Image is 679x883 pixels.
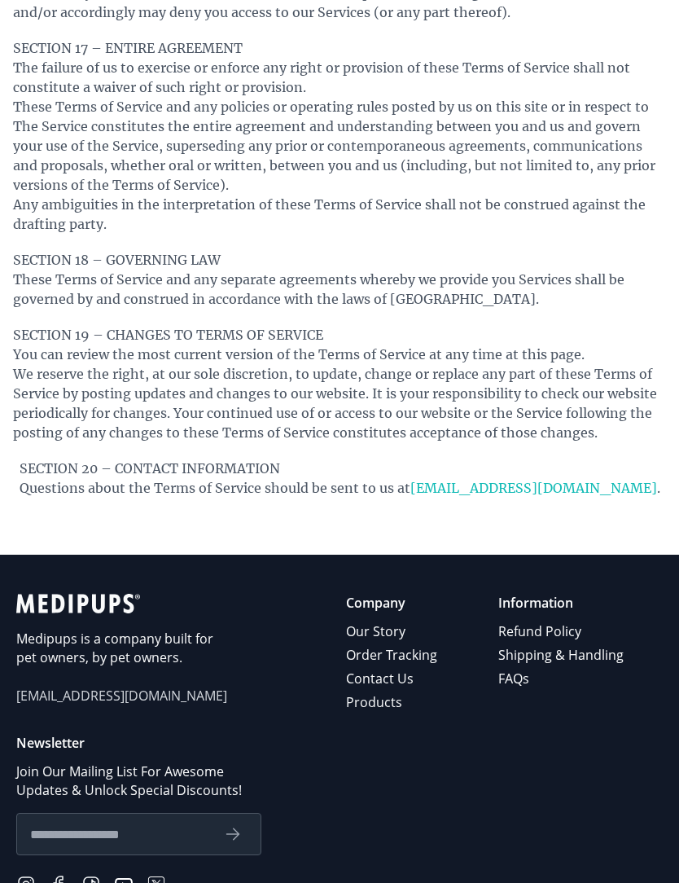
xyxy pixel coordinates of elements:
p: Newsletter [16,734,663,753]
a: [EMAIL_ADDRESS][DOMAIN_NAME] [410,480,657,496]
p: Medipups is a company built for pet owners, by pet owners. [16,630,228,667]
p: Company [346,594,440,613]
p: Information [498,594,626,613]
p: SECTION 20 – CONTACT INFORMATION Questions about the Terms of Service should be sent to us at . [20,459,660,498]
p: SECTION 18 – GOVERNING LAW These Terms of Service and any separate agreements whereby we provide ... [13,250,666,309]
a: FAQs [498,667,626,691]
a: Refund Policy [498,620,626,644]
a: Products [346,691,440,714]
p: SECTION 17 – ENTIRE AGREEMENT The failure of us to exercise or enforce any right or provision of ... [13,38,666,234]
p: SECTION 19 – CHANGES TO TERMS OF SERVICE You can review the most current version of the Terms of ... [13,325,666,442]
a: Contact Us [346,667,440,691]
a: Shipping & Handling [498,644,626,667]
span: [EMAIL_ADDRESS][DOMAIN_NAME] [16,687,228,705]
a: Order Tracking [346,644,440,667]
p: Join Our Mailing List For Awesome Updates & Unlock Special Discounts! [16,762,261,800]
a: Our Story [346,620,440,644]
